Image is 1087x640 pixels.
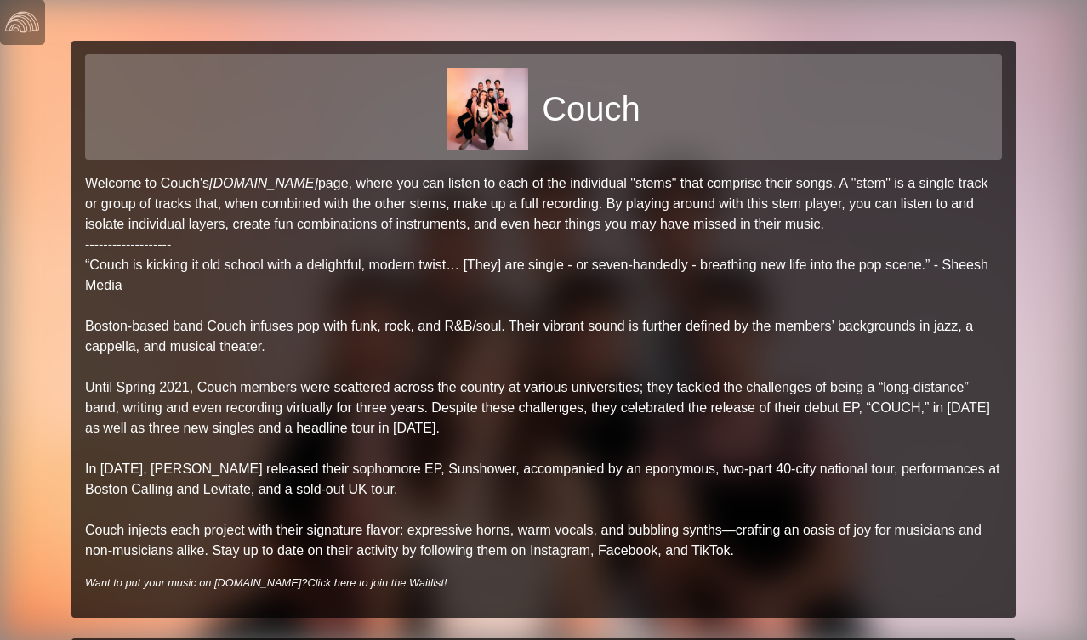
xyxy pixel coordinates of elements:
[542,88,640,129] h1: Couch
[85,576,447,589] i: Want to put your music on [DOMAIN_NAME]?
[5,5,39,39] img: logo-white-4c48a5e4bebecaebe01ca5a9d34031cfd3d4ef9ae749242e8c4bf12ef99f53e8.png
[307,576,447,589] a: Click here to join the Waitlist!
[447,68,528,150] img: 0b9ba5677a9dcdb81f0e6bf23345a38f5e1a363bb4420db7fe2df4c5b995abe8.jpg
[85,173,1002,561] p: Welcome to Couch's page, where you can listen to each of the individual "stems" that comprise the...
[209,176,318,190] a: [DOMAIN_NAME]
